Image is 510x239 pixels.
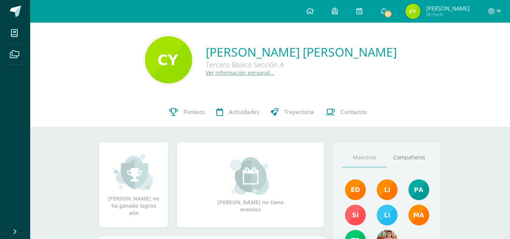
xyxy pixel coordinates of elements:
[426,5,470,12] span: [PERSON_NAME]
[230,157,271,195] img: event_small.png
[408,205,429,225] img: 560278503d4ca08c21e9c7cd40ba0529.png
[107,153,160,216] div: [PERSON_NAME] no ha ganado logros aún
[284,108,314,116] span: Trayectoria
[377,205,398,225] img: 93ccdf12d55837f49f350ac5ca2a40a5.png
[206,44,397,60] a: [PERSON_NAME] [PERSON_NAME]
[206,60,397,69] div: Tercero Básico Sección A
[377,179,398,200] img: cefb4344c5418beef7f7b4a6cc3e812c.png
[211,97,265,127] a: Actividades
[387,148,431,167] a: Compañeros
[384,10,392,18] span: 24
[342,148,387,167] a: Maestros
[320,97,373,127] a: Contactos
[405,4,421,19] img: 9221ccec0b9c13a6522550b27c560307.png
[408,179,429,200] img: 40c28ce654064086a0d3fb3093eec86e.png
[345,179,366,200] img: f40e456500941b1b33f0807dd74ea5cf.png
[341,108,367,116] span: Contactos
[345,205,366,225] img: f1876bea0eda9ed609c3471a3207beac.png
[183,108,205,116] span: Punteos
[213,157,288,213] div: [PERSON_NAME] no tiene eventos
[163,97,211,127] a: Punteos
[206,69,274,76] a: Ver información personal...
[145,36,192,83] img: 444653cd6ea365fbf71c70a6163eb421.png
[113,153,154,191] img: achievement_small.png
[265,97,320,127] a: Trayectoria
[426,11,470,18] span: Mi Perfil
[229,108,259,116] span: Actividades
